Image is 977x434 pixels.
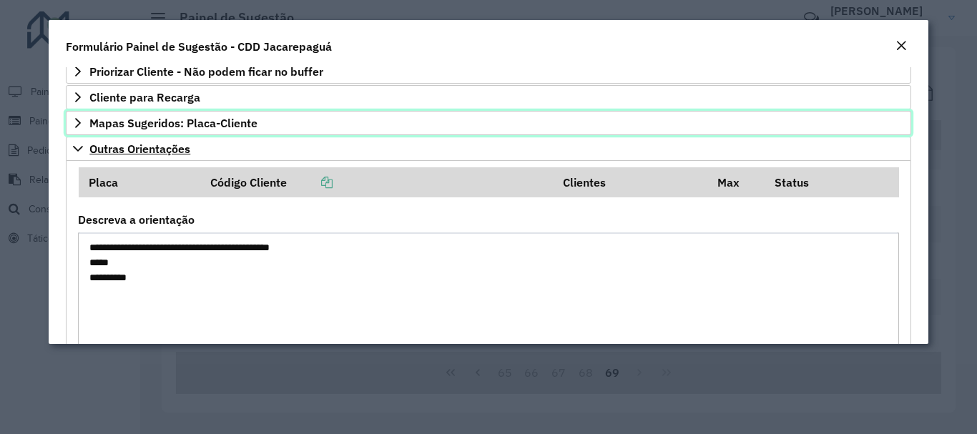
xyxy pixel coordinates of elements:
[66,137,910,161] a: Outras Orientações
[895,40,907,51] em: Fechar
[708,167,765,197] th: Max
[891,37,911,56] button: Close
[66,161,910,424] div: Outras Orientações
[553,167,708,197] th: Clientes
[78,211,195,228] label: Descreva a orientação
[66,38,332,55] h4: Formulário Painel de Sugestão - CDD Jacarepaguá
[66,85,910,109] a: Cliente para Recarga
[201,167,553,197] th: Código Cliente
[287,175,333,189] a: Copiar
[765,167,899,197] th: Status
[89,92,200,103] span: Cliente para Recarga
[79,167,201,197] th: Placa
[89,143,190,154] span: Outras Orientações
[66,59,910,84] a: Priorizar Cliente - Não podem ficar no buffer
[89,117,257,129] span: Mapas Sugeridos: Placa-Cliente
[66,111,910,135] a: Mapas Sugeridos: Placa-Cliente
[89,66,323,77] span: Priorizar Cliente - Não podem ficar no buffer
